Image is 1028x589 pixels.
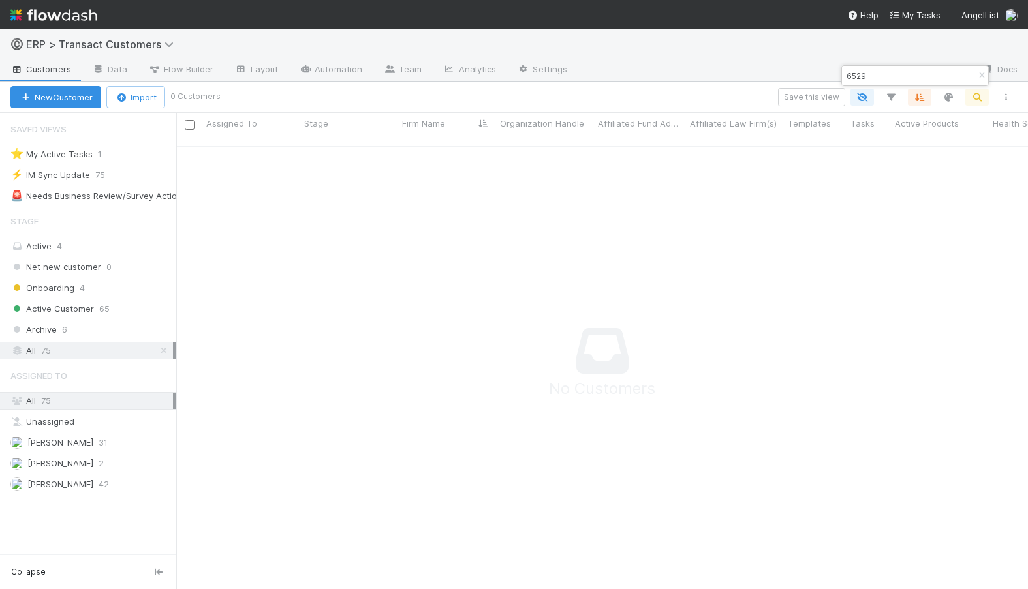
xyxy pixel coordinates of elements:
img: avatar_ec9c1780-91d7-48bb-898e-5f40cebd5ff8.png [10,477,23,491]
span: 2 [99,455,104,472]
span: Assigned To [206,117,257,130]
span: 75 [41,395,51,406]
div: All [10,393,173,409]
span: ⭐ [10,148,23,159]
span: Flow Builder [148,63,213,76]
span: Onboarding [10,280,74,296]
span: Tasks [850,117,875,130]
a: Analytics [433,60,507,81]
img: avatar_ef15843f-6fde-4057-917e-3fb236f438ca.png [1005,9,1018,22]
img: logo-inverted-e16ddd16eac7371096b0.svg [10,4,97,26]
span: Affiliated Law Firm(s) [690,117,777,130]
a: Settings [506,60,578,81]
span: 0 [106,259,112,275]
input: Search... [844,68,974,83]
button: Import [106,86,165,108]
div: All [10,342,173,359]
span: AngelList [961,10,999,20]
span: Assigned To [10,363,67,389]
div: Help [847,8,879,22]
span: [PERSON_NAME] [27,437,93,447]
a: Layout [225,60,289,81]
span: 75 [41,342,51,359]
span: ©️ [10,38,23,50]
div: Active [10,238,173,254]
a: Docs [971,60,1028,81]
span: 75 [95,167,118,183]
span: ERP > Transact Customers [26,38,180,51]
img: avatar_ef15843f-6fde-4057-917e-3fb236f438ca.png [10,436,23,449]
div: Unassigned [10,414,173,430]
span: Customers [10,63,71,76]
span: My Tasks [889,10,941,20]
span: [PERSON_NAME] [27,479,93,489]
button: NewCustomer [10,86,101,108]
span: 42 [99,476,109,492]
span: Collapse [11,566,46,578]
span: 31 [99,434,108,451]
button: Save this view [778,88,845,106]
a: Data [82,60,138,81]
a: Team [373,60,432,81]
div: My Active Tasks [10,146,93,162]
div: IM Sync Update [10,167,90,183]
span: Active Products [895,117,959,130]
span: 1 [98,146,115,162]
span: Active Customer [10,301,94,317]
span: Affiliated Fund Admin(s) [598,117,683,130]
span: Stage [304,117,328,130]
span: Archive [10,322,57,338]
span: Saved Views [10,116,67,142]
div: Needs Business Review/Survey Actioned [10,188,193,204]
span: Organization Handle [500,117,584,130]
span: 6 [62,322,67,338]
span: [PERSON_NAME] [27,458,93,468]
img: avatar_31a23b92-6f17-4cd3-bc91-ece30a602713.png [10,457,23,470]
span: Stage [10,208,39,234]
span: 🚨 [10,190,23,201]
span: 4 [80,280,85,296]
span: ⚡ [10,169,23,180]
span: Firm Name [402,117,445,130]
small: 0 Customers [170,91,221,102]
input: Toggle All Rows Selected [185,120,195,130]
span: 4 [57,241,62,251]
span: 65 [99,301,110,317]
a: Automation [288,60,373,81]
span: Net new customer [10,259,101,275]
span: Templates [788,117,831,130]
